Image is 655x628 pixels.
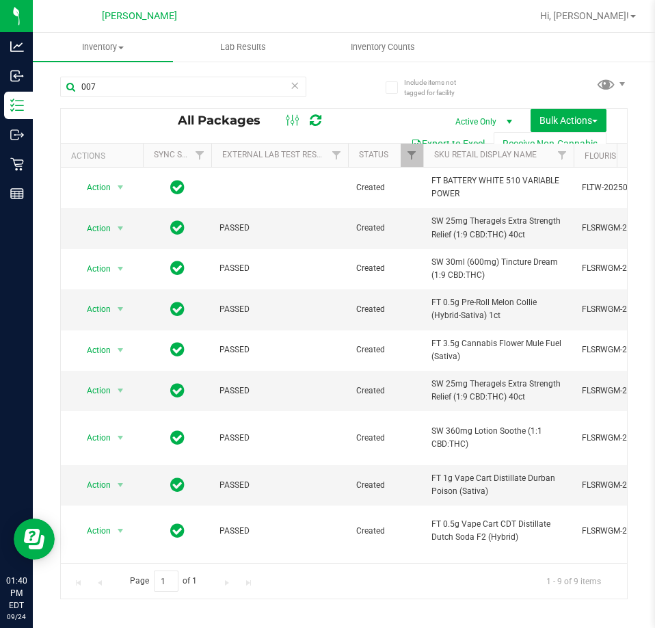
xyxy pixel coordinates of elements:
[112,475,129,495] span: select
[154,150,206,159] a: Sync Status
[154,571,178,592] input: 1
[359,150,388,159] a: Status
[75,300,111,319] span: Action
[75,381,111,400] span: Action
[219,432,340,445] span: PASSED
[71,151,137,161] div: Actions
[33,41,173,53] span: Inventory
[494,132,606,155] button: Receive Non-Cannabis
[75,475,111,495] span: Action
[112,521,129,540] span: select
[170,259,185,278] span: In Sync
[219,303,340,316] span: PASSED
[75,259,111,278] span: Action
[178,113,274,128] span: All Packages
[219,343,340,356] span: PASSED
[112,219,129,238] span: select
[431,472,565,498] span: FT 1g Vape Cart Distillate Durban Poison (Sativa)
[219,525,340,538] span: PASSED
[539,115,598,126] span: Bulk Actions
[75,219,111,238] span: Action
[332,41,433,53] span: Inventory Counts
[10,69,24,83] inline-svg: Inbound
[431,518,565,544] span: FT 0.5g Vape Cart CDT Distillate Dutch Soda F2 (Hybrid)
[10,99,24,112] inline-svg: Inventory
[356,222,415,235] span: Created
[401,144,423,167] a: Filter
[356,525,415,538] span: Created
[14,519,55,560] iframe: Resource center
[431,337,565,363] span: FT 3.5g Cannabis Flower Mule Fuel (Sativa)
[313,33,453,62] a: Inventory Counts
[75,178,111,197] span: Action
[170,428,185,447] span: In Sync
[75,341,111,360] span: Action
[75,428,111,447] span: Action
[170,340,185,359] span: In Sync
[112,428,129,447] span: select
[10,187,24,200] inline-svg: Reports
[75,521,111,540] span: Action
[531,109,606,132] button: Bulk Actions
[112,381,129,400] span: select
[431,425,565,451] span: SW 360mg Lotion Soothe (1:1 CBD:THC)
[222,150,330,159] a: External Lab Test Result
[431,378,565,404] span: SW 25mg Theragels Extra Strength Relief (1:9 CBD:THC) 40ct
[219,384,340,397] span: PASSED
[170,178,185,197] span: In Sync
[10,157,24,171] inline-svg: Retail
[219,262,340,275] span: PASSED
[356,384,415,397] span: Created
[170,218,185,237] span: In Sync
[551,144,574,167] a: Filter
[431,215,565,241] span: SW 25mg Theragels Extra Strength Relief (1:9 CBD:THC) 40ct
[431,174,565,200] span: FT BATTERY WHITE 510 VARIABLE POWER
[540,10,629,21] span: Hi, [PERSON_NAME]!
[170,300,185,319] span: In Sync
[219,479,340,492] span: PASSED
[112,300,129,319] span: select
[402,132,494,155] button: Export to Excel
[112,178,129,197] span: select
[10,40,24,53] inline-svg: Analytics
[356,432,415,445] span: Created
[112,341,129,360] span: select
[102,10,177,22] span: [PERSON_NAME]
[118,571,209,592] span: Page of 1
[535,571,612,591] span: 1 - 9 of 9 items
[325,144,348,167] a: Filter
[434,150,537,159] a: SKU Retail Display Name
[189,144,211,167] a: Filter
[356,181,415,194] span: Created
[60,77,306,97] input: Search Package ID, Item Name, SKU, Lot or Part Number...
[6,575,27,612] p: 01:40 PM EDT
[10,128,24,142] inline-svg: Outbound
[6,612,27,622] p: 09/24
[173,33,313,62] a: Lab Results
[431,296,565,322] span: FT 0.5g Pre-Roll Melon Collie (Hybrid-Sativa) 1ct
[170,521,185,540] span: In Sync
[431,256,565,282] span: SW 30ml (600mg) Tincture Dream (1:9 CBD:THC)
[219,222,340,235] span: PASSED
[170,381,185,400] span: In Sync
[356,343,415,356] span: Created
[356,303,415,316] span: Created
[356,479,415,492] span: Created
[33,33,173,62] a: Inventory
[404,77,472,98] span: Include items not tagged for facility
[170,475,185,495] span: In Sync
[112,259,129,278] span: select
[202,41,284,53] span: Lab Results
[356,262,415,275] span: Created
[290,77,299,94] span: Clear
